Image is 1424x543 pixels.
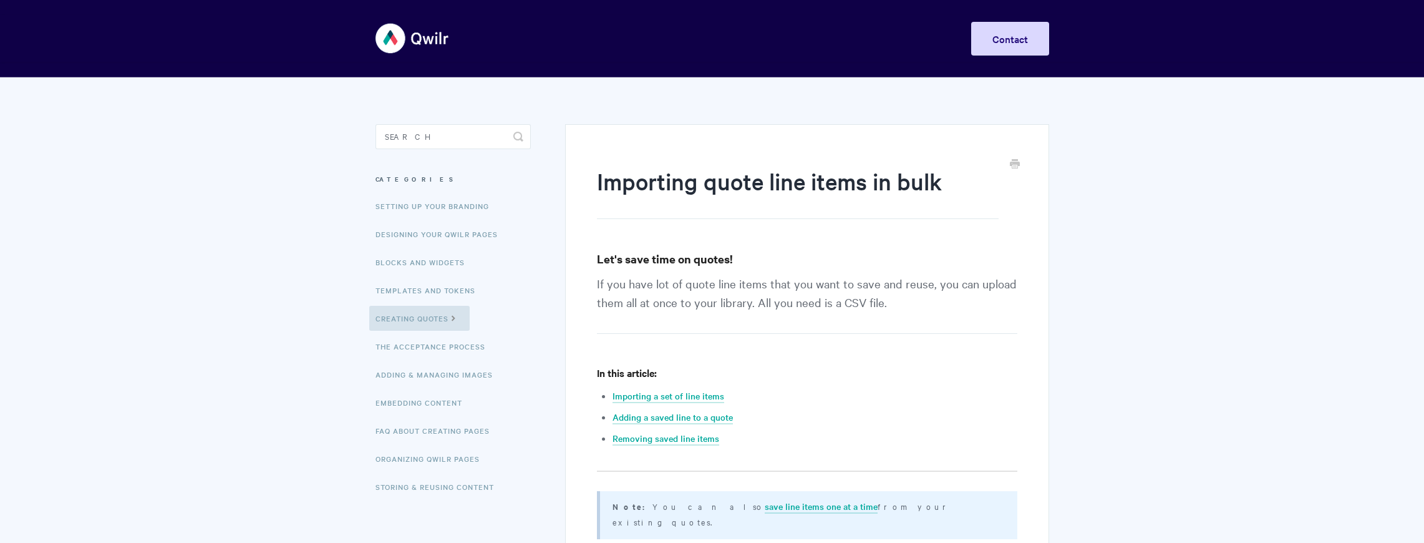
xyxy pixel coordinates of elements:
a: Contact [971,22,1049,56]
a: Blocks and Widgets [375,250,474,275]
a: Creating Quotes [369,306,470,331]
a: Removing saved line items [613,432,719,446]
h3: Let's save time on quotes! [597,250,1017,268]
a: Templates and Tokens [375,278,485,303]
a: Setting up your Branding [375,193,498,218]
input: Search [375,124,531,149]
h4: In this article: [597,365,1017,381]
a: Embedding Content [375,390,472,415]
a: Importing a set of line items [613,389,724,403]
p: If you have lot of quote line items that you want to save and reuse, you can upload them all at o... [597,274,1017,334]
a: Storing & Reusing Content [375,474,503,499]
a: Adding & Managing Images [375,362,502,387]
img: Qwilr Help Center [375,15,450,62]
a: save line items one at a time [765,500,878,514]
h1: Importing quote line items in bulk [597,165,998,219]
a: Organizing Qwilr Pages [375,446,489,471]
a: FAQ About Creating Pages [375,418,499,443]
a: The Acceptance Process [375,334,495,359]
a: Print this Article [1010,158,1020,172]
p: You can also from your existing quotes. [613,499,1001,529]
a: Designing Your Qwilr Pages [375,222,507,247]
h3: Categories [375,168,531,190]
a: Adding a saved line to a quote [613,411,733,424]
strong: Note: [613,501,652,512]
